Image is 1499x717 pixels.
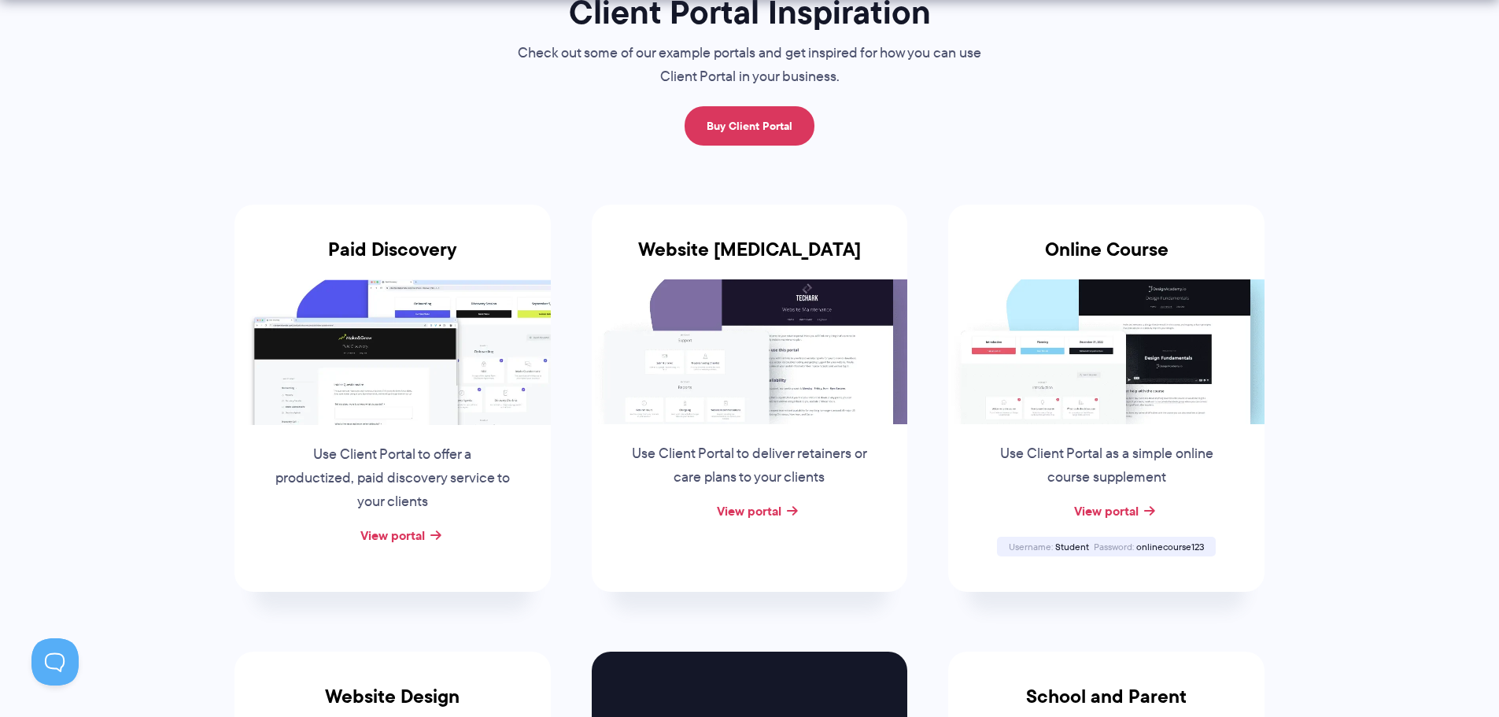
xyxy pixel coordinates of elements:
a: View portal [1074,501,1139,520]
a: View portal [360,526,425,545]
a: View portal [717,501,781,520]
p: Check out some of our example portals and get inspired for how you can use Client Portal in your ... [486,42,1013,89]
h3: Online Course [948,238,1265,279]
h3: Website [MEDICAL_DATA] [592,238,908,279]
span: Username [1009,540,1053,553]
a: Buy Client Portal [685,106,814,146]
iframe: Toggle Customer Support [31,638,79,686]
span: Password [1094,540,1134,553]
h3: Paid Discovery [234,238,551,279]
p: Use Client Portal to deliver retainers or care plans to your clients [630,442,869,490]
p: Use Client Portal to offer a productized, paid discovery service to your clients [273,443,512,514]
span: onlinecourse123 [1136,540,1204,553]
p: Use Client Portal as a simple online course supplement [987,442,1226,490]
span: Student [1055,540,1089,553]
